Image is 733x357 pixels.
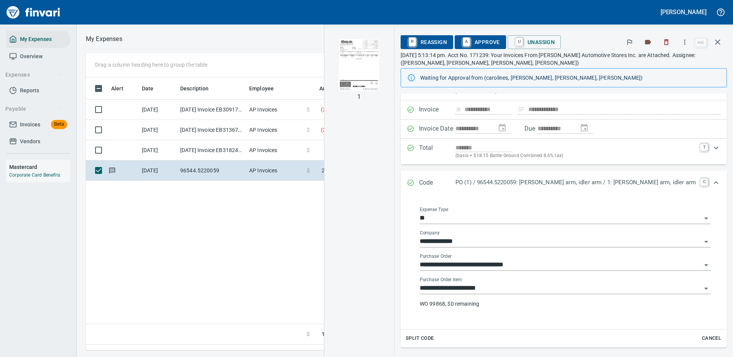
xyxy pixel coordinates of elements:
[401,196,727,347] div: Expand
[420,300,711,308] p: WO 99868, $0 remaining
[409,38,416,46] a: R
[2,102,66,116] button: Payable
[700,143,708,151] a: T
[420,231,440,235] label: Company
[661,8,707,16] h5: [PERSON_NAME]
[180,84,209,93] span: Description
[51,120,67,129] span: Beta
[463,38,470,46] a: A
[20,86,39,95] span: Reports
[307,146,310,154] span: $
[701,213,712,224] button: Open
[309,84,339,93] span: Amount
[139,120,177,140] td: [DATE]
[20,34,52,44] span: My Expenses
[699,332,724,344] button: Cancel
[108,168,116,173] span: Has messages
[177,160,246,181] td: 96544.5220059
[419,178,455,188] p: Code
[307,330,310,338] span: $
[420,207,448,212] label: Expense Type
[321,106,339,113] span: ( 26.95 )
[86,34,122,44] p: My Expenses
[639,34,656,51] button: Labels
[404,332,436,344] button: Split Code
[6,31,70,48] a: My Expenses
[307,106,310,113] span: $
[321,126,339,134] span: ( 25.37 )
[5,70,63,80] span: Expenses
[407,36,447,49] span: Reassign
[2,68,66,82] button: Expenses
[455,152,696,160] p: (basis + $18.15 Battle Ground Combined 8.6% tax)
[246,160,304,181] td: AP Invoices
[139,100,177,120] td: [DATE]
[333,39,385,91] img: Page 1
[86,34,122,44] nav: breadcrumb
[20,120,40,129] span: Invoices
[249,84,274,93] span: Employee
[180,84,219,93] span: Description
[658,34,675,51] button: Discard
[5,3,62,21] img: Finvari
[246,140,304,160] td: AP Invoices
[307,167,310,174] span: $
[177,100,246,120] td: [DATE] Invoice EB3091751171239 from [PERSON_NAME] Auto Parts (1-23030)
[401,35,453,49] button: RReassign
[701,334,722,343] span: Cancel
[621,34,638,51] button: Flag
[508,35,561,49] button: UUnassign
[246,120,304,140] td: AP Invoices
[6,48,70,65] a: Overview
[516,38,523,46] a: U
[401,51,727,67] p: [DATE] 5:13:14 pm. Acct No. 171239: Your Invoices From [PERSON_NAME] Automotive Stores Inc. are A...
[420,71,720,85] div: Waiting for Approval from (carolines, [PERSON_NAME], [PERSON_NAME], [PERSON_NAME])
[695,38,707,47] a: esc
[139,140,177,160] td: [DATE]
[322,167,339,174] span: 229.25
[700,178,708,186] a: C
[401,139,727,164] div: Expand
[6,82,70,99] a: Reports
[401,170,727,196] div: Expand
[9,172,60,178] a: Corporate Card Benefits
[693,33,727,51] span: Close invoice
[20,137,40,146] span: Vendors
[455,178,696,187] p: PO (1) / 96544.5220059: [PERSON_NAME] arm, idler arm / 1: [PERSON_NAME] arm, idler arm
[249,84,284,93] span: Employee
[701,236,712,247] button: Open
[676,34,693,51] button: More
[514,36,555,49] span: Unassign
[9,163,70,171] h6: Mastercard
[246,100,304,120] td: AP Invoices
[461,36,500,49] span: Approve
[111,84,123,93] span: Alert
[420,254,452,259] label: Purchase Order
[406,334,434,343] span: Split Code
[142,84,164,93] span: Date
[455,35,506,49] button: AApprove
[177,140,246,160] td: [DATE] Invoice EB3182492171239 from [PERSON_NAME] Auto Parts (1-23030)
[319,84,339,93] span: Amount
[659,6,708,18] button: [PERSON_NAME]
[307,126,310,134] span: $
[322,330,339,338] span: 198.78
[5,104,63,114] span: Payable
[701,283,712,294] button: Open
[139,160,177,181] td: [DATE]
[20,52,43,61] span: Overview
[6,116,70,133] a: InvoicesBeta
[95,61,207,69] p: Drag a column heading here to group the table
[357,92,361,102] p: 1
[6,133,70,150] a: Vendors
[177,120,246,140] td: [DATE] Invoice EB3136709171239 from [PERSON_NAME] Auto Parts (1-23030)
[419,143,455,160] p: Total
[420,277,462,282] label: Purchase Order Item
[111,84,133,93] span: Alert
[142,84,154,93] span: Date
[701,260,712,270] button: Open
